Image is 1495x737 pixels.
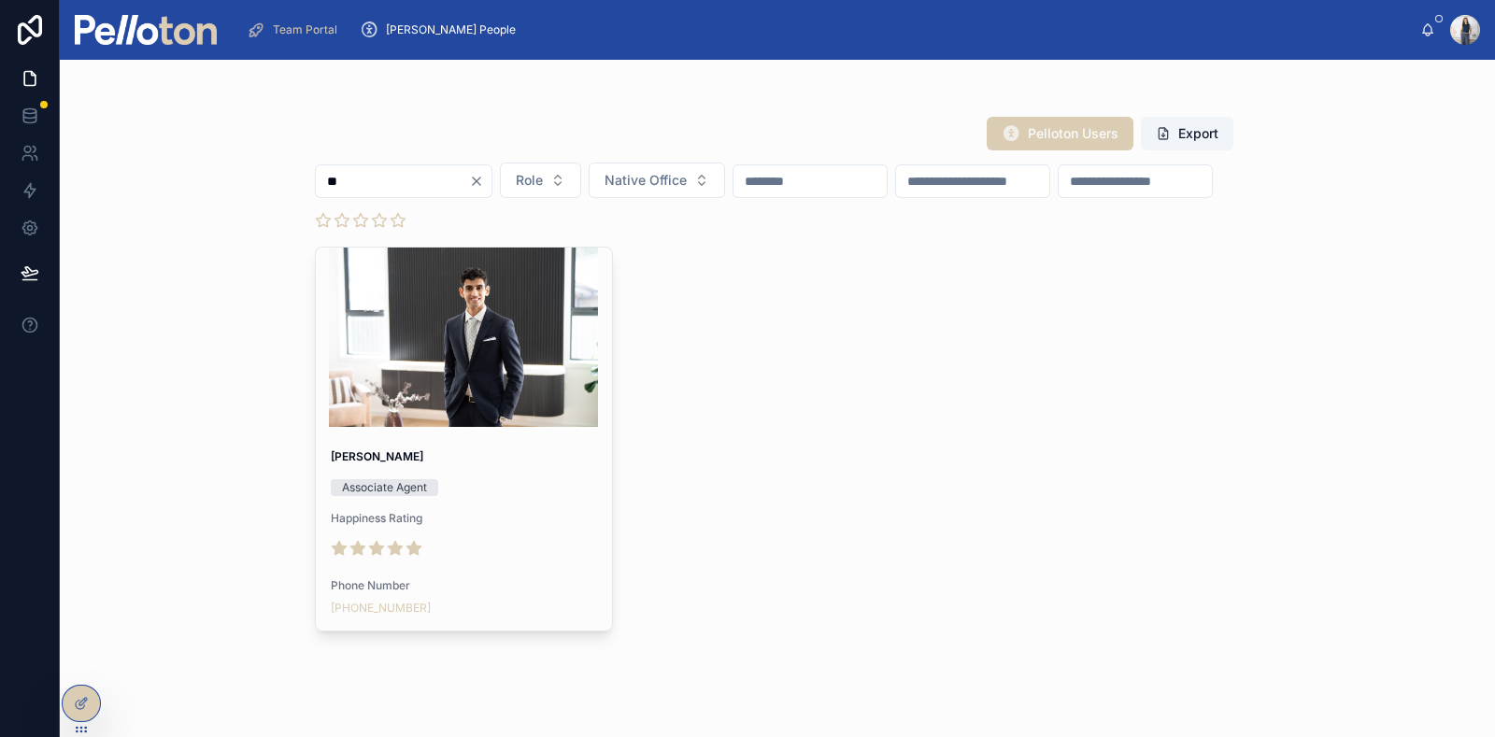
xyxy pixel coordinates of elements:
div: Associate Agent [342,479,427,496]
span: Happiness Rating [331,511,598,526]
div: MK800037.jpg [316,248,613,427]
a: [PERSON_NAME]Associate AgentHappiness RatingPhone Number[PHONE_NUMBER] [315,247,614,631]
strong: [PERSON_NAME] [331,449,423,463]
span: Pelloton Users [1028,124,1118,143]
a: [PERSON_NAME] People [354,13,529,47]
span: [PERSON_NAME] People [386,22,516,37]
span: Native Office [605,171,687,190]
a: [PHONE_NUMBER] [331,601,431,616]
span: Phone Number [331,578,598,593]
button: Clear [469,174,491,189]
img: App logo [75,15,217,45]
a: Team Portal [241,13,350,47]
button: Export [1141,117,1233,150]
span: Role [516,171,543,190]
button: Pelloton Users [987,117,1133,150]
div: scrollable content [232,9,1420,50]
button: Select Button [589,163,725,198]
button: Select Button [500,163,581,198]
span: Team Portal [273,22,337,37]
